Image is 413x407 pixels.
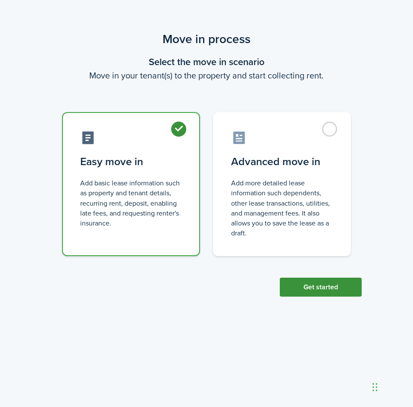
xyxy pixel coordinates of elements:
[231,154,333,169] control-radio-card-title: Advanced move in
[51,69,362,82] wizard-step-header-description: Move in your tenant(s) to the property and start collecting rent.
[80,178,182,228] control-radio-card-description: Add basic lease information such as property and tenant details, recurring rent, deposit, enablin...
[280,278,362,297] button: Get started
[80,154,182,169] control-radio-card-title: Easy move in
[231,178,333,238] control-radio-card-description: Add more detailed lease information such dependents, other lease transactions, utilities, and man...
[370,366,413,407] iframe: Chat Widget
[51,30,362,48] scenario-title: Move in process
[372,374,378,400] div: Drag
[51,55,362,69] wizard-step-header-title: Select the move in scenario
